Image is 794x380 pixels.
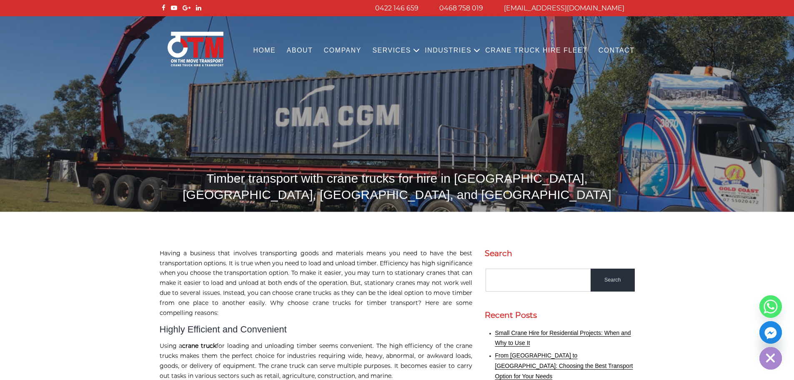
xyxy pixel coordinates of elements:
[593,39,640,62] a: Contact
[480,39,593,62] a: Crane Truck Hire Fleet
[160,170,635,203] h1: Timber transport with crane trucks for hire in [GEOGRAPHIC_DATA], [GEOGRAPHIC_DATA], [GEOGRAPHIC_...
[591,269,635,292] input: Search
[367,39,416,62] a: Services
[182,342,216,350] a: crane truck
[160,249,472,318] p: Having a business that involves transporting goods and materials means you need to have the best ...
[160,324,472,335] h2: Highly Efficient and Convenient
[485,310,635,320] h2: Recent Posts
[504,4,624,12] a: [EMAIL_ADDRESS][DOMAIN_NAME]
[485,249,635,258] h2: Search
[375,4,418,12] a: 0422 146 659
[281,39,318,62] a: About
[419,39,477,62] a: Industries
[318,39,367,62] a: COMPANY
[759,295,782,318] a: Whatsapp
[166,31,225,67] img: Otmtransport
[495,330,631,347] a: Small Crane Hire for Residential Projects: When and Why to Use It
[439,4,483,12] a: 0468 758 019
[495,352,633,380] a: From [GEOGRAPHIC_DATA] to [GEOGRAPHIC_DATA]: Choosing the Best Transport Option for Your Needs
[759,321,782,344] a: Facebook_Messenger
[248,39,281,62] a: Home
